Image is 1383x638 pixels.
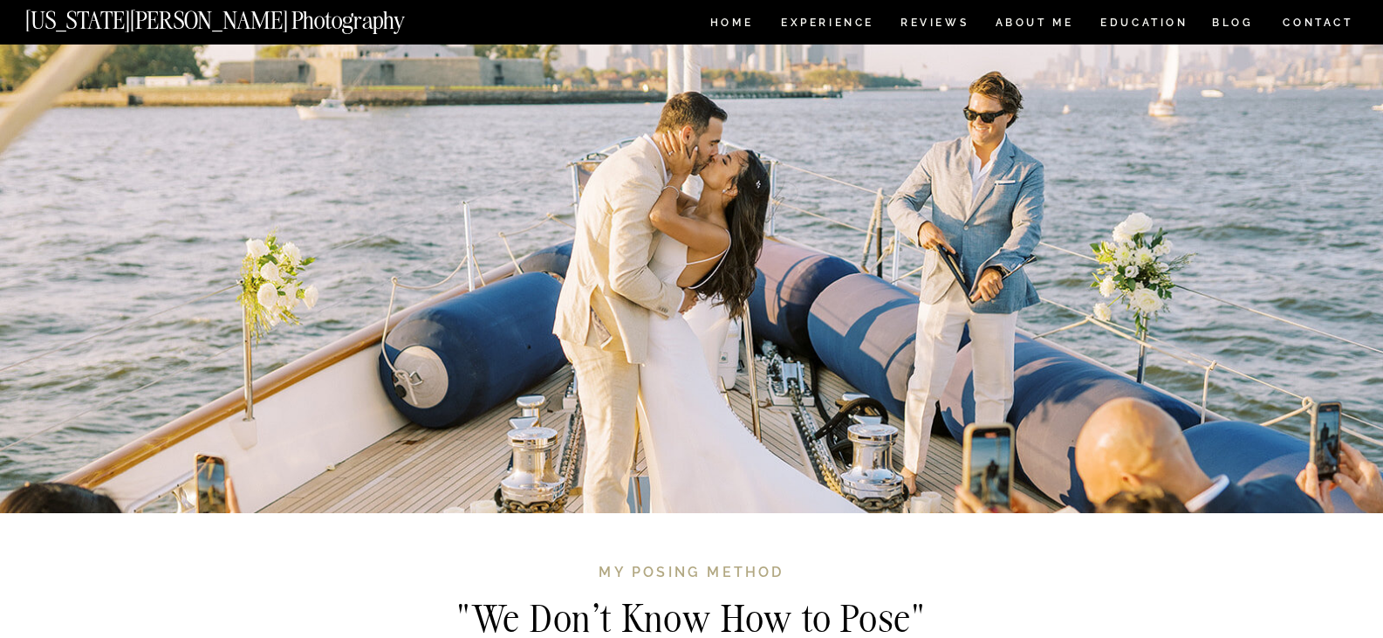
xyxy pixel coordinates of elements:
h3: My posing method [451,562,933,587]
a: [US_STATE][PERSON_NAME] Photography [25,9,463,24]
a: CONTACT [1282,13,1354,32]
a: BLOG [1212,17,1254,32]
a: Experience [781,17,873,32]
a: HOME [707,17,757,32]
a: ABOUT ME [995,17,1074,32]
a: REVIEWS [900,17,966,32]
a: EDUCATION [1099,17,1190,32]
